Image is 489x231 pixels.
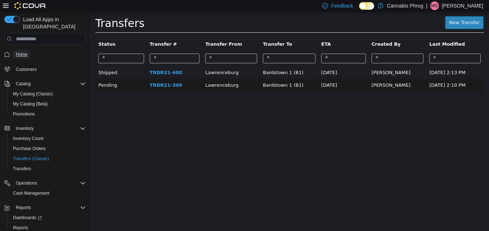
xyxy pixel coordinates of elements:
[10,110,86,118] span: Promotions
[5,55,57,68] td: Shipped
[13,225,28,231] span: Reports
[13,124,36,133] button: Inventory
[10,144,49,153] a: Purchase Orders
[426,1,427,10] p: |
[7,188,89,198] button: Cash Management
[1,79,89,89] button: Catalog
[7,133,89,144] button: Inventory Count
[10,134,86,143] span: Inventory Count
[7,109,89,119] button: Promotions
[173,58,214,64] span: Bardstown 1 (B1)
[10,100,86,108] span: My Catalog (Beta)
[8,29,27,36] button: Status
[10,189,52,198] a: Cash Management
[231,29,242,36] button: ETA
[13,91,53,97] span: My Catalog (Classic)
[7,164,89,174] button: Transfers
[13,101,48,107] span: My Catalog (Beta)
[16,81,31,87] span: Catalog
[10,134,46,143] a: Inventory Count
[10,90,86,98] span: My Catalog (Classic)
[228,55,279,68] td: [DATE]
[10,164,34,173] a: Transfers
[173,29,203,36] button: Transfer To
[10,90,56,98] a: My Catalog (Classic)
[1,203,89,213] button: Reports
[355,5,394,18] a: New Transfer
[60,71,92,76] a: TRDR21-399
[60,58,92,64] a: TRDR21-400
[7,99,89,109] button: My Catalog (Beta)
[13,146,46,151] span: Purchase Orders
[13,111,35,117] span: Promotions
[115,29,153,36] button: Transfer From
[339,29,376,36] button: Last Modified
[16,180,37,186] span: Operations
[16,51,27,57] span: Home
[282,71,320,76] span: Mason Gaines
[387,1,423,10] p: Cannabis Phrog
[13,166,31,172] span: Transfers
[10,110,38,118] a: Promotions
[115,71,148,76] span: Lawrenceburg
[1,49,89,59] button: Home
[10,154,86,163] span: Transfers (Classic)
[1,123,89,133] button: Inventory
[13,64,86,73] span: Customers
[282,29,312,36] button: Created By
[13,50,30,59] a: Home
[13,203,34,212] button: Reports
[14,2,46,9] img: Cova
[16,126,33,131] span: Inventory
[13,203,86,212] span: Reports
[13,179,86,187] span: Operations
[5,5,54,18] span: Transfers
[16,205,31,210] span: Reports
[359,2,374,10] input: Dark Mode
[13,156,49,162] span: Transfers (Classic)
[20,16,86,30] span: Load All Apps in [GEOGRAPHIC_DATA]
[431,1,438,10] span: MG
[282,58,320,64] span: Mason Gaines
[7,144,89,154] button: Purchase Orders
[7,154,89,164] button: Transfers (Classic)
[13,136,44,141] span: Inventory Count
[10,154,52,163] a: Transfers (Classic)
[13,50,86,59] span: Home
[5,67,57,80] td: Pending
[430,1,439,10] div: Mason Gaines
[13,190,49,196] span: Cash Management
[10,144,86,153] span: Purchase Orders
[336,67,394,80] td: [DATE] 2:10 PM
[115,58,148,64] span: Lawrenceburg
[442,1,483,10] p: [PERSON_NAME]
[13,215,42,221] span: Dashboards
[16,67,37,72] span: Customers
[13,65,40,74] a: Customers
[331,2,353,9] span: Feedback
[13,80,33,88] button: Catalog
[10,213,45,222] a: Dashboards
[10,100,51,108] a: My Catalog (Beta)
[13,179,40,187] button: Operations
[10,213,86,222] span: Dashboards
[10,189,86,198] span: Cash Management
[1,178,89,188] button: Operations
[10,164,86,173] span: Transfers
[1,64,89,74] button: Customers
[336,55,394,68] td: [DATE] 2:13 PM
[228,67,279,80] td: [DATE]
[7,213,89,223] a: Dashboards
[60,29,89,36] button: Transfer #
[7,89,89,99] button: My Catalog (Classic)
[173,71,214,76] span: Bardstown 1 (B1)
[13,124,86,133] span: Inventory
[13,80,86,88] span: Catalog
